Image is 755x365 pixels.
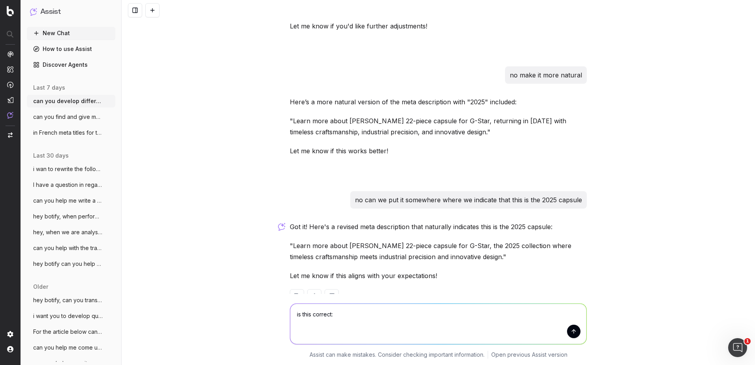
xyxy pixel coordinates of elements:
a: Discover Agents [27,58,115,71]
span: in French meta titles for the G-STAR pag [33,129,103,137]
button: i wan to rewrite the following meta desc [27,163,115,175]
span: 1 [744,338,751,344]
button: New Chat [27,27,115,40]
p: Let me know if you'd like further adjustments! [290,21,587,32]
span: i wan to rewrite the following meta desc [33,165,103,173]
a: How to use Assist [27,43,115,55]
span: last 7 days [33,84,65,92]
button: in French meta titles for the G-STAR pag [27,126,115,139]
h1: Assist [40,6,61,17]
button: can you find and give me articles from d [27,111,115,123]
span: last 30 days [33,152,69,160]
span: For the article below can you come up wi [33,328,103,336]
button: hey botify, can you translate the follow [27,294,115,307]
p: Let me know if this aligns with your expectations! [290,270,587,281]
button: For the article below can you come up wi [27,325,115,338]
button: can you help me come up with a suitable [27,341,115,354]
span: i want you to develop quests for a quiz [33,312,103,320]
p: Here’s a more natural version of the meta description with "2025" included: [290,96,587,107]
iframe: Intercom live chat [728,338,747,357]
img: Assist [30,8,37,15]
span: older [33,283,48,291]
img: Intelligence [7,66,13,73]
textarea: is this correct: [290,304,586,344]
button: i want you to develop quests for a quiz [27,310,115,322]
img: Assist [7,112,13,119]
p: "Learn more about [PERSON_NAME] 22-piece capsule for G-Star, the 2025 collection where timeless c... [290,240,587,262]
img: Botify logo [7,6,14,16]
span: I have a question in regards to the SEO [33,181,103,189]
span: hey botify, can you translate the follow [33,296,103,304]
img: Setting [7,331,13,337]
span: can you help me come up with a suitable [33,344,103,352]
button: hey, when we are analysing meta titles, [27,226,115,239]
img: Studio [7,97,13,103]
button: hey botify can you help me with this fre [27,258,115,270]
p: Got it! Here's a revised meta description that naturally indicates this is the 2025 capsule: [290,221,587,232]
p: "Learn more about [PERSON_NAME] 22-piece capsule for G-Star, returning in [DATE] with timeless cr... [290,115,587,137]
button: can you help me write a story related to [27,194,115,207]
img: Switch project [8,132,13,138]
img: Activation [7,81,13,88]
span: can you help me write a story related to [33,197,103,205]
p: Let me know if this works better! [290,145,587,156]
span: hey, when we are analysing meta titles, [33,228,103,236]
span: hey botify can you help me with this fre [33,260,103,268]
span: can you find and give me articles from d [33,113,103,121]
p: no make it more natural [510,70,582,81]
img: Botify assist logo [278,223,285,231]
span: can you help with the translation of thi [33,244,103,252]
span: can you develop different suggestions fo [33,97,103,105]
button: can you help with the translation of thi [27,242,115,254]
span: hey botify, when performing a keyword an [33,213,103,220]
img: My account [7,346,13,352]
p: Assist can make mistakes. Consider checking important information. [310,351,485,359]
button: Assist [30,6,112,17]
button: hey botify, when performing a keyword an [27,210,115,223]
img: Analytics [7,51,13,57]
button: can you develop different suggestions fo [27,95,115,107]
a: Open previous Assist version [491,351,567,359]
button: I have a question in regards to the SEO [27,179,115,191]
p: no can we put it somewhere where we indicate that this is the 2025 capsule [355,194,582,205]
